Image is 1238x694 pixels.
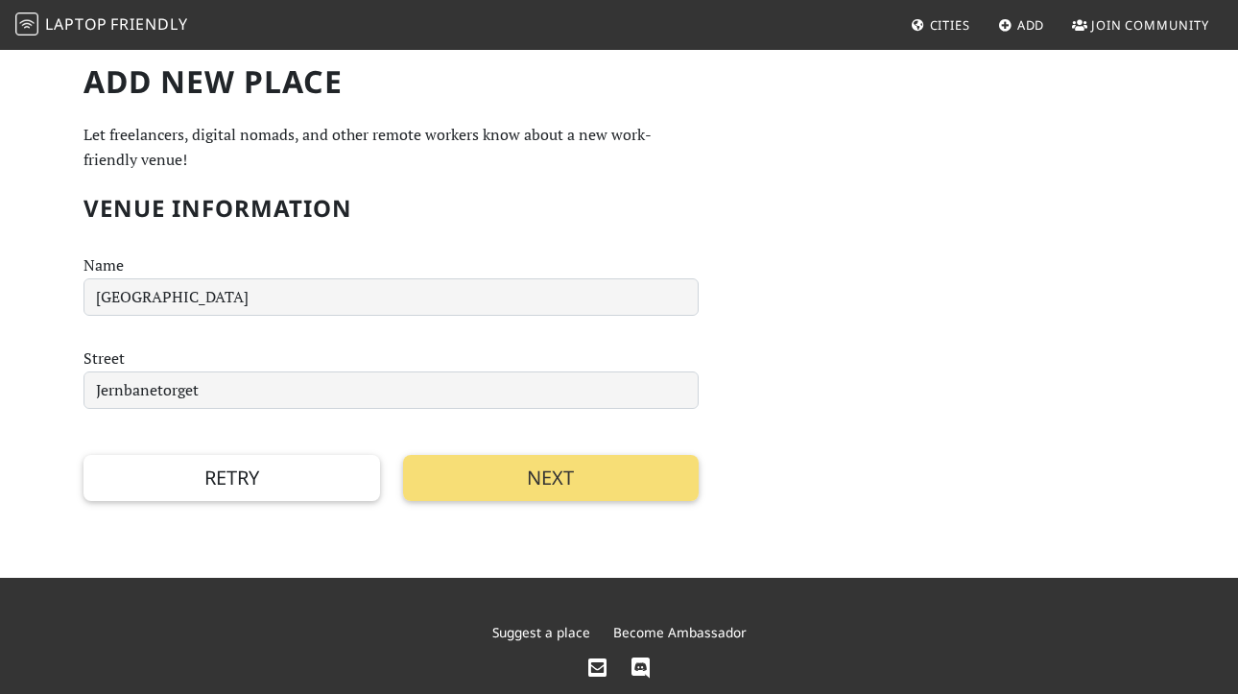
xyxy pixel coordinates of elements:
span: Laptop [45,13,107,35]
a: Suggest a place [492,623,590,641]
a: Join Community [1064,8,1217,42]
span: Add [1017,16,1045,34]
a: LaptopFriendly LaptopFriendly [15,9,188,42]
p: Let freelancers, digital nomads, and other remote workers know about a new work-friendly venue! [83,123,699,172]
span: Friendly [110,13,187,35]
span: Join Community [1091,16,1209,34]
label: Street [83,347,125,371]
a: Cities [903,8,978,42]
label: Name [83,253,124,278]
a: Become Ambassador [613,623,747,641]
a: Add [990,8,1053,42]
img: LaptopFriendly [15,12,38,36]
button: Retry [83,455,380,501]
h1: Add new Place [83,63,699,100]
h2: Venue Information [83,195,699,223]
button: Next [403,455,700,501]
span: Cities [930,16,970,34]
